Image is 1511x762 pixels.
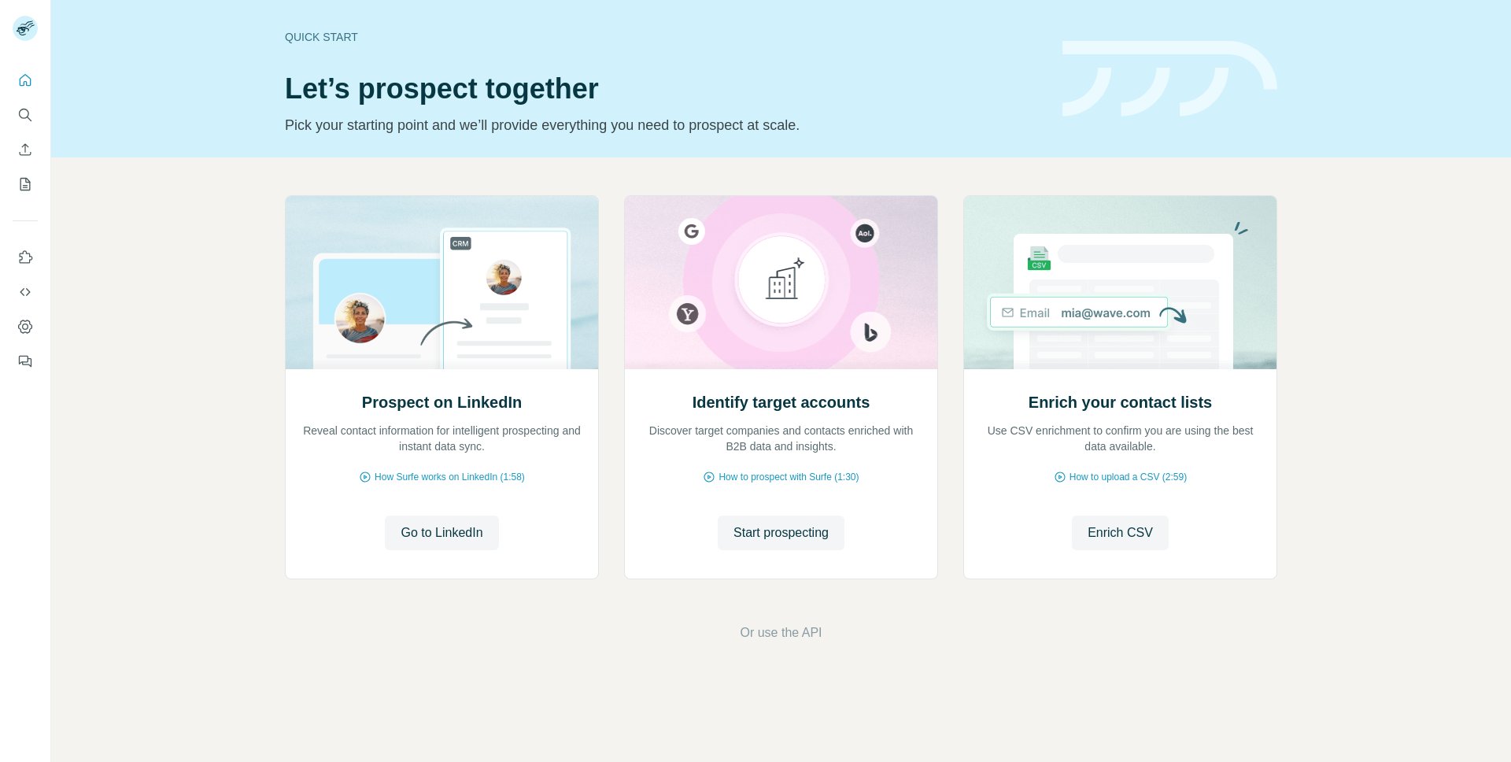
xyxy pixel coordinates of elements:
button: Search [13,101,38,129]
button: Go to LinkedIn [385,516,498,550]
button: Use Surfe on LinkedIn [13,243,38,272]
button: Quick start [13,66,38,94]
p: Pick your starting point and we’ll provide everything you need to prospect at scale. [285,114,1044,136]
span: How to upload a CSV (2:59) [1070,470,1187,484]
div: Quick start [285,29,1044,45]
p: Discover target companies and contacts enriched with B2B data and insights. [641,423,922,454]
img: banner [1062,41,1277,117]
button: Or use the API [740,623,822,642]
button: Use Surfe API [13,278,38,306]
button: My lists [13,170,38,198]
h2: Enrich your contact lists [1029,391,1212,413]
span: How to prospect with Surfe (1:30) [719,470,859,484]
p: Use CSV enrichment to confirm you are using the best data available. [980,423,1261,454]
p: Reveal contact information for intelligent prospecting and instant data sync. [301,423,582,454]
button: Enrich CSV [1072,516,1169,550]
span: How Surfe works on LinkedIn (1:58) [375,470,525,484]
button: Feedback [13,347,38,375]
h2: Prospect on LinkedIn [362,391,522,413]
h2: Identify target accounts [693,391,870,413]
span: Start prospecting [733,523,829,542]
img: Prospect on LinkedIn [285,196,599,369]
button: Enrich CSV [13,135,38,164]
button: Dashboard [13,313,38,341]
img: Enrich your contact lists [963,196,1277,369]
span: Enrich CSV [1088,523,1153,542]
span: Go to LinkedIn [401,523,482,542]
h1: Let’s prospect together [285,73,1044,105]
img: Identify target accounts [624,196,938,369]
button: Start prospecting [718,516,844,550]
